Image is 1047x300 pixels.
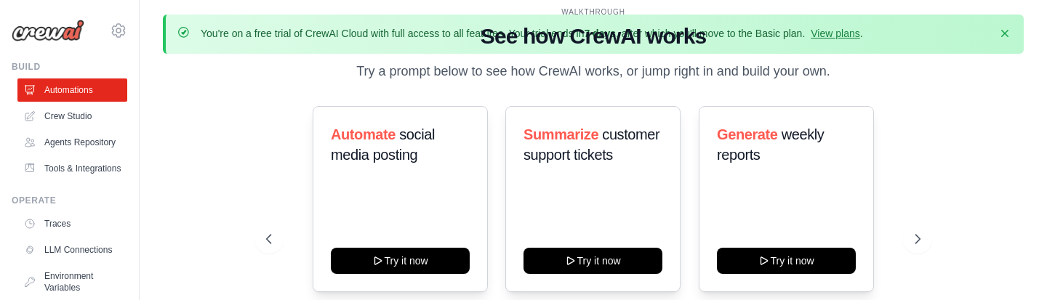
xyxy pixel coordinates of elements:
[523,248,662,274] button: Try it now
[331,126,396,142] span: Automate
[331,126,435,163] span: social media posting
[12,61,127,73] div: Build
[717,248,856,274] button: Try it now
[523,126,659,163] span: customer support tickets
[17,238,127,262] a: LLM Connections
[12,195,127,206] div: Operate
[717,126,778,142] span: Generate
[331,248,470,274] button: Try it now
[523,126,598,142] span: Summarize
[717,126,824,163] span: weekly reports
[266,23,920,49] h1: See how CrewAI works
[17,131,127,154] a: Agents Repository
[349,61,838,82] p: Try a prompt below to see how CrewAI works, or jump right in and build your own.
[17,212,127,235] a: Traces
[17,78,127,102] a: Automations
[17,264,127,299] a: Environment Variables
[17,105,127,128] a: Crew Studio
[201,26,863,41] p: You're on a free trial of CrewAI Cloud with full access to all features. Your trial ends in , aft...
[266,7,920,17] div: WALKTHROUGH
[17,157,127,180] a: Tools & Integrations
[12,20,84,41] img: Logo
